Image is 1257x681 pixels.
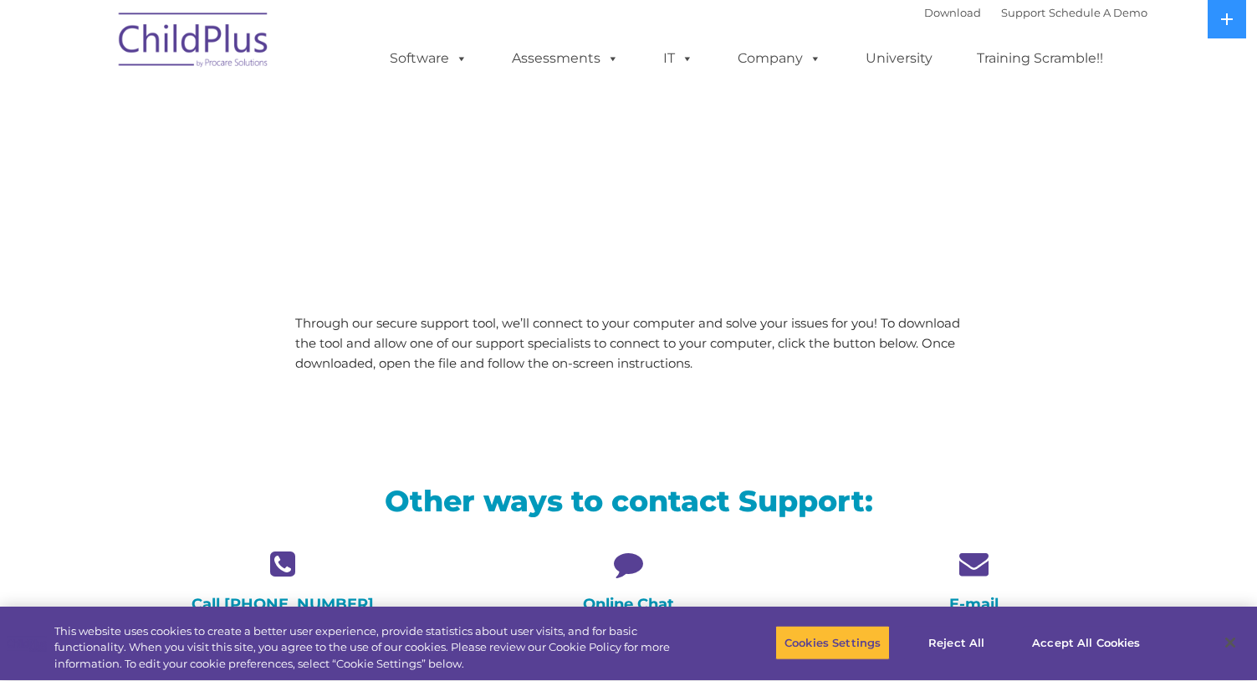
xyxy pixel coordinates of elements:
a: Company [721,42,838,75]
span: LiveSupport with SplashTop [123,120,749,171]
a: Support [1001,6,1045,19]
h4: E-mail [814,595,1134,613]
a: Software [373,42,484,75]
a: Schedule A Demo [1049,6,1147,19]
button: Accept All Cookies [1023,625,1149,660]
a: IT [646,42,710,75]
button: Reject All [904,625,1009,660]
h4: Online Chat [468,595,789,613]
img: ChildPlus by Procare Solutions [110,1,278,84]
h4: Call [PHONE_NUMBER] [123,595,443,613]
p: Through our secure support tool, we’ll connect to your computer and solve your issues for you! To... [295,313,962,374]
button: Close [1212,624,1249,661]
a: Training Scramble!! [960,42,1120,75]
font: | [924,6,1147,19]
a: University [849,42,949,75]
a: Assessments [495,42,636,75]
div: This website uses cookies to create a better user experience, provide statistics about user visit... [54,623,692,673]
button: Cookies Settings [775,625,890,660]
a: Download [924,6,981,19]
h2: Other ways to contact Support: [123,482,1135,520]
